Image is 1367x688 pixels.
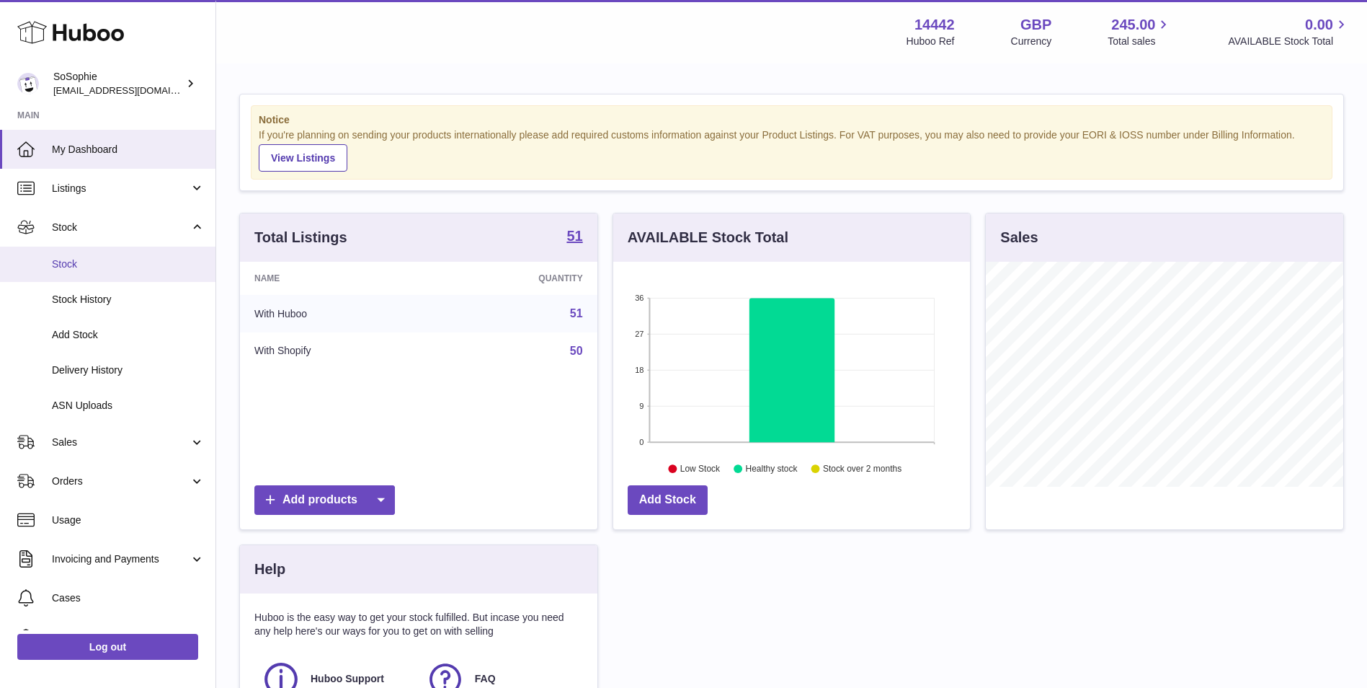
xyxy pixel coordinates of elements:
[52,591,205,605] span: Cases
[52,257,205,271] span: Stock
[1108,35,1172,48] span: Total sales
[52,293,205,306] span: Stock History
[907,35,955,48] div: Huboo Ref
[1000,228,1038,247] h3: Sales
[1020,15,1051,35] strong: GBP
[311,672,384,686] span: Huboo Support
[680,464,721,474] text: Low Stock
[52,399,205,413] span: ASN Uploads
[53,70,183,97] div: SoSophie
[259,113,1324,127] strong: Notice
[566,229,582,243] strong: 51
[570,307,583,319] a: 51
[52,221,190,234] span: Stock
[1011,35,1052,48] div: Currency
[635,294,644,302] text: 36
[17,634,198,660] a: Log out
[52,143,205,156] span: My Dashboard
[475,672,496,686] span: FAQ
[17,73,39,94] img: internalAdmin-14442@internal.huboo.com
[570,345,583,357] a: 50
[628,485,708,515] a: Add Stock
[628,228,788,247] h3: AVAILABLE Stock Total
[52,513,205,527] span: Usage
[1305,15,1333,35] span: 0.00
[240,332,432,370] td: With Shopify
[52,475,190,488] span: Orders
[240,295,432,332] td: With Huboo
[745,464,798,474] text: Healthy stock
[1228,15,1350,48] a: 0.00 AVAILABLE Stock Total
[639,438,644,446] text: 0
[914,15,955,35] strong: 14442
[52,328,205,342] span: Add Stock
[52,436,190,449] span: Sales
[52,552,190,566] span: Invoicing and Payments
[1228,35,1350,48] span: AVAILABLE Stock Total
[639,402,644,410] text: 9
[254,560,285,579] h3: Help
[53,84,212,96] span: [EMAIL_ADDRESS][DOMAIN_NAME]
[259,128,1324,172] div: If you're planning on sending your products internationally please add required customs informati...
[635,366,644,374] text: 18
[1108,15,1172,48] a: 245.00 Total sales
[1111,15,1155,35] span: 245.00
[254,228,347,247] h3: Total Listings
[52,182,190,195] span: Listings
[259,144,347,172] a: View Listings
[635,330,644,338] text: 27
[254,485,395,515] a: Add products
[52,363,205,377] span: Delivery History
[432,262,597,295] th: Quantity
[254,611,583,638] p: Huboo is the easy way to get your stock fulfilled. But incase you need any help here's our ways f...
[823,464,901,474] text: Stock over 2 months
[240,262,432,295] th: Name
[566,229,582,246] a: 51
